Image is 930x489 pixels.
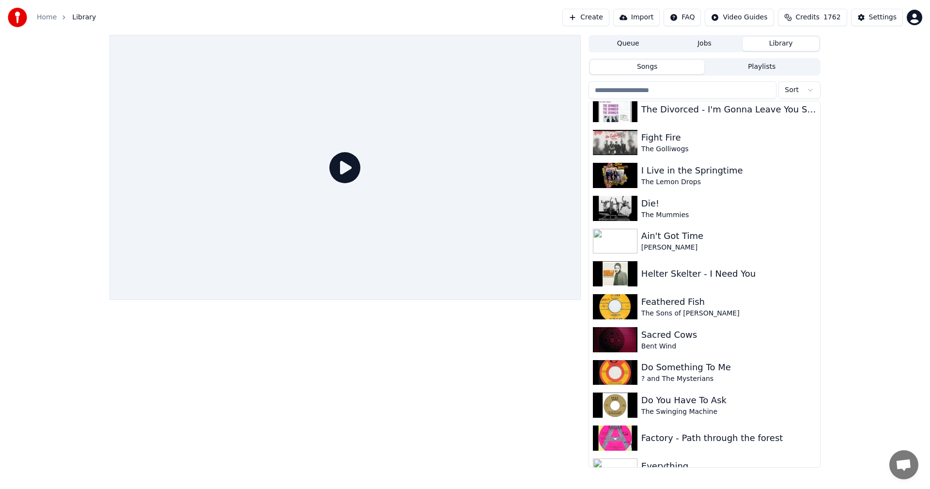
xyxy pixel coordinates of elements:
[641,197,816,210] div: Die!
[590,37,666,51] button: Queue
[37,13,57,22] a: Home
[743,37,819,51] button: Library
[641,103,816,116] div: The Divorced - I'm Gonna Leave You Satisfied
[641,177,816,187] div: The Lemon Drops
[851,9,903,26] button: Settings
[641,267,816,281] div: Helter Skelter - I Need You
[641,229,816,243] div: Ain't Got Time
[641,459,816,473] div: Everything
[641,407,816,417] div: The Swinging Machine
[664,9,701,26] button: FAQ
[785,85,799,95] span: Sort
[778,9,847,26] button: Credits1762
[590,60,705,74] button: Songs
[641,295,816,309] div: Feathered Fish
[641,328,816,342] div: Sacred Cows
[562,9,609,26] button: Create
[641,210,816,220] div: The Mummies
[641,374,816,384] div: ? and The Mysterians
[869,13,897,22] div: Settings
[641,342,816,351] div: Bent Wind
[704,60,819,74] button: Playlists
[823,13,841,22] span: 1762
[641,309,816,318] div: The Sons of [PERSON_NAME]
[889,450,918,479] div: Open chat
[641,144,816,154] div: The Golliwogs
[641,431,816,445] div: Factory - Path through the forest
[796,13,820,22] span: Credits
[641,361,816,374] div: Do Something To Me
[705,9,774,26] button: Video Guides
[641,243,816,252] div: [PERSON_NAME]
[641,394,816,407] div: Do You Have To Ask
[666,37,743,51] button: Jobs
[641,131,816,144] div: Fight Fire
[641,164,816,177] div: I Live in the Springtime
[72,13,96,22] span: Library
[613,9,660,26] button: Import
[37,13,96,22] nav: breadcrumb
[8,8,27,27] img: youka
